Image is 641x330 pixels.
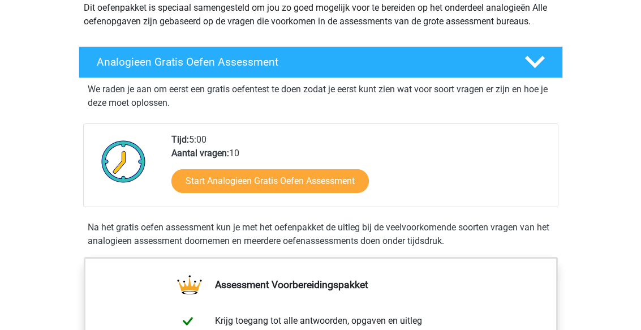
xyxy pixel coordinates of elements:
[171,169,369,193] a: Start Analogieen Gratis Oefen Assessment
[97,55,506,68] h4: Analogieen Gratis Oefen Assessment
[83,221,558,248] div: Na het gratis oefen assessment kun je met het oefenpakket de uitleg bij de veelvoorkomende soorte...
[163,133,557,207] div: 5:00 10
[171,134,189,145] b: Tijd:
[95,133,152,190] img: Klok
[84,1,558,28] p: Dit oefenpakket is speciaal samengesteld om jou zo goed mogelijk voor te bereiden op het onderdee...
[88,83,554,110] p: We raden je aan om eerst een gratis oefentest te doen zodat je eerst kunt zien wat voor soort vra...
[74,46,567,78] a: Analogieen Gratis Oefen Assessment
[171,148,229,158] b: Aantal vragen:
